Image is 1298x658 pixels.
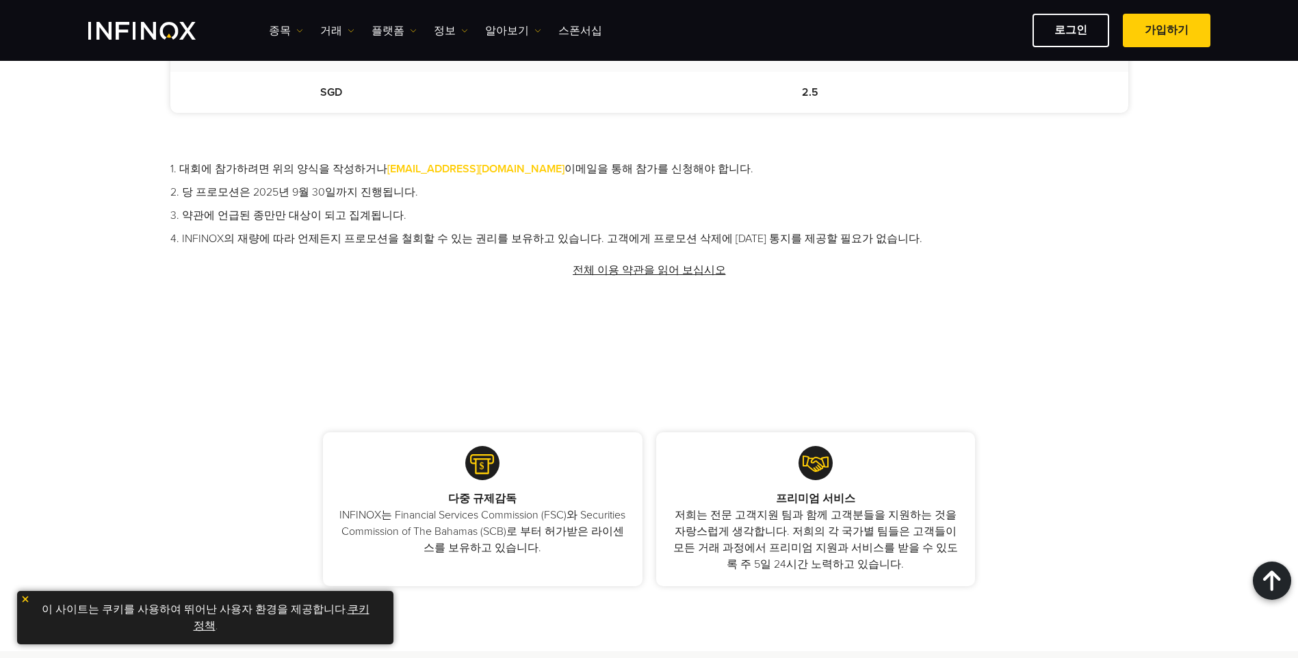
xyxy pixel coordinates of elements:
a: [EMAIL_ADDRESS][DOMAIN_NAME] [387,162,564,176]
a: 플랫폼 [372,23,417,39]
a: 전체 이용 약관을 읽어 보십시오 [571,254,727,287]
li: 1. 대회에 참가하려면 위의 양식을 작성하거나 이메일을 통해 참가를 신청해야 합니다. [170,161,1128,177]
a: 로그인 [1033,14,1109,47]
li: 3. 약관에 언급된 종만만 대상이 되고 집계됩니다. [170,207,1128,224]
p: INFINOX는 Financial Services Commission (FSC)와 Securities Commission of The Bahamas (SCB)로 부터 허가받은... [337,507,629,556]
li: 4. INFINOX의 재량에 따라 언제든지 프로모션을 철회할 수 있는 권리를 보유하고 있습니다. 고객에게 프로모션 삭제에 [DATE] 통지를 제공할 필요가 없습니다. [170,231,1128,247]
a: 거래 [320,23,354,39]
p: 저희는 전문 고객지원 팀과 함께 고객분들을 지원하는 것을 자랑스럽게 생각합니다. 저희의 각 국가별 팀들은 고객들이 모든 거래 과정에서 프리미엄 지원과 서비스를 받을 수 있도록... [670,507,962,573]
li: 2. 당 프로모션은 2025년 9월 30일까지 진행됩니다. [170,184,1128,200]
a: 가입하기 [1123,14,1210,47]
strong: 다중 규제감독 [448,492,517,505]
a: 정보 [434,23,468,39]
a: 스폰서십 [558,23,602,39]
a: 알아보기 [485,23,541,39]
strong: 프리미엄 서비스 [776,492,855,505]
a: INFINOX Logo [88,22,228,40]
img: yellow close icon [21,594,30,604]
p: 이 사이트는 쿠키를 사용하여 뛰어난 사용자 환경을 제공합니다. . [24,598,387,637]
td: SGD [170,72,493,113]
td: 2.5 [492,72,1128,113]
a: 종목 [269,23,303,39]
